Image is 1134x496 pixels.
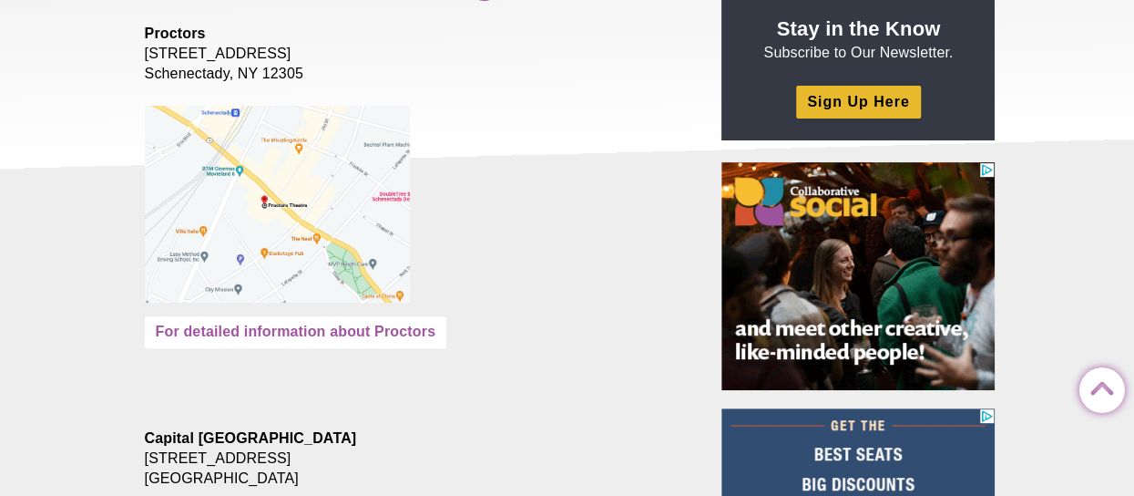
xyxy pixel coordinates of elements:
p: [STREET_ADDRESS] Schenectady, NY 12305 [145,24,680,84]
strong: Proctors [145,26,206,41]
strong: Capital [GEOGRAPHIC_DATA] [145,430,357,446]
a: Back to Top [1079,368,1116,405]
strong: Stay in the Know [777,17,941,40]
p: Subscribe to Our Newsletter. [743,15,973,63]
iframe: Advertisement [721,162,995,390]
a: Sign Up Here [796,86,920,118]
p: [STREET_ADDRESS] [GEOGRAPHIC_DATA] [145,429,680,489]
a: For detailed information about Proctors [145,316,447,348]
